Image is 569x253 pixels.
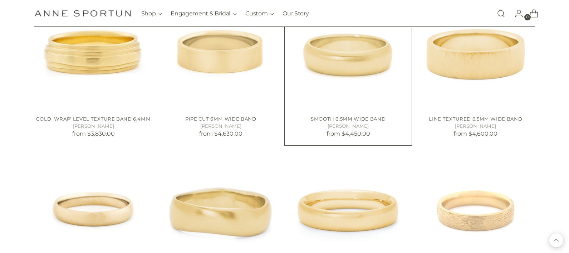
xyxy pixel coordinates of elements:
a: Line Textured 6.5mm Wide Band [429,116,522,122]
a: Our Story [283,6,309,21]
h5: [PERSON_NAME] [416,123,535,130]
p: from $4,630.00 [162,130,280,138]
p: from $3,830.00 [34,130,153,138]
h5: [PERSON_NAME] [162,123,280,130]
p: from $4,450.00 [289,130,407,138]
a: Open search modal [494,6,508,21]
a: Anne Sportun Fine Jewellery [34,10,131,17]
button: Custom [245,6,274,21]
span: 0 [524,14,531,20]
button: Shop [141,6,162,21]
h5: [PERSON_NAME] [289,123,407,130]
a: Go to the account page [509,6,523,21]
a: Pipe Cut 6mm Wide Band [185,116,256,122]
a: Smooth 6.5mm Wide Band [311,116,386,122]
a: Open cart modal [524,6,538,21]
a: Gold 'Wrap' Level Texture Band 6.4mm [36,116,151,122]
p: from $4,600.00 [416,130,535,138]
button: Engagement & Bridal [171,6,237,21]
button: Back to top [549,233,563,247]
h5: [PERSON_NAME] [34,123,153,130]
